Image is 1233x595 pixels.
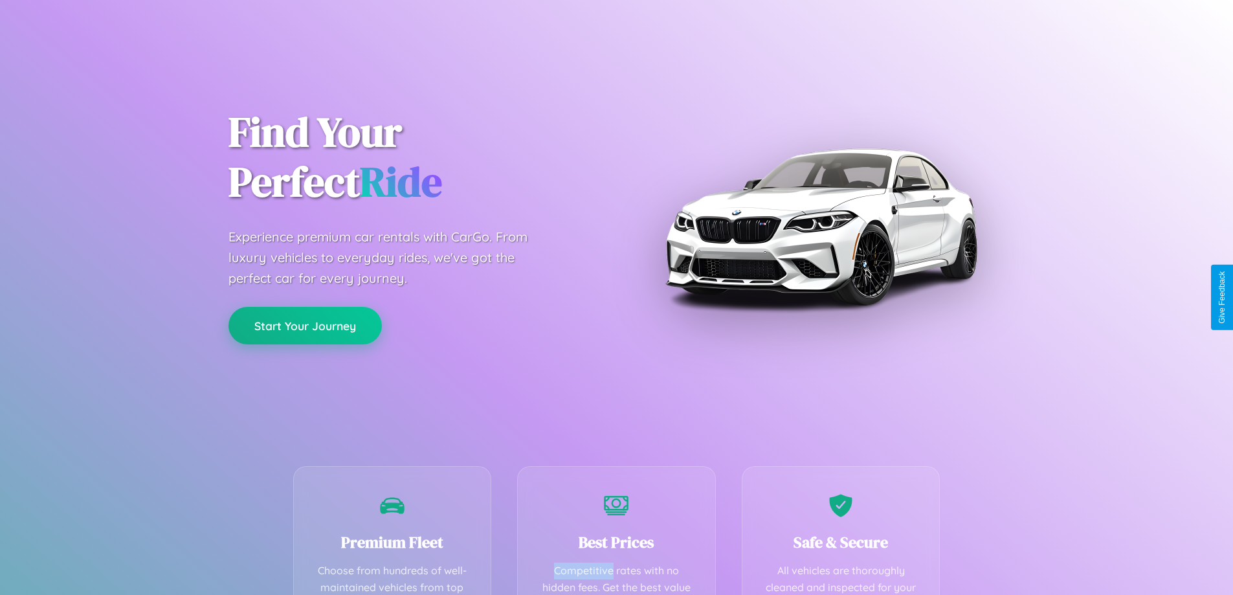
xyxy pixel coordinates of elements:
span: Ride [360,153,442,210]
p: Experience premium car rentals with CarGo. From luxury vehicles to everyday rides, we've got the ... [228,227,552,289]
h1: Find Your Perfect [228,107,597,207]
button: Start Your Journey [228,307,382,344]
div: Give Feedback [1217,271,1227,324]
h3: Premium Fleet [313,532,472,553]
h3: Best Prices [537,532,696,553]
img: Premium BMW car rental vehicle [659,65,983,388]
h3: Safe & Secure [762,532,920,553]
